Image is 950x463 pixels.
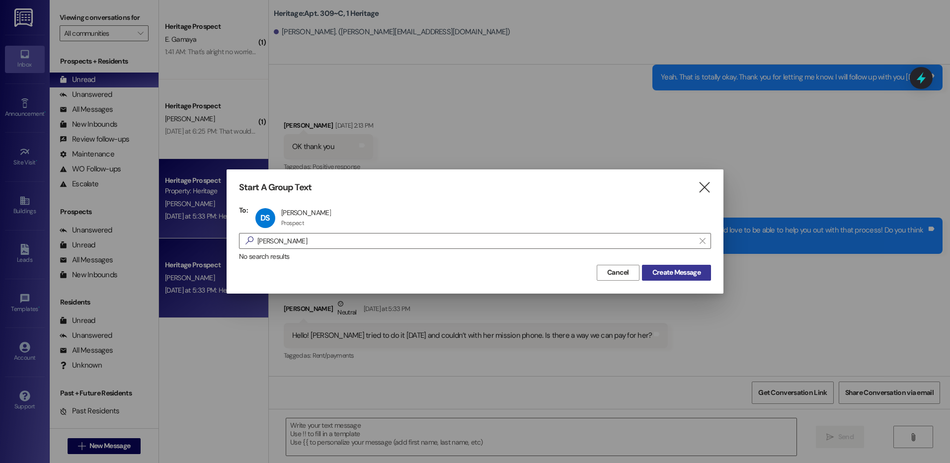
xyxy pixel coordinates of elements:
i:  [241,235,257,246]
i:  [700,237,705,245]
span: DS [260,213,270,223]
input: Search for any contact or apartment [257,234,695,248]
h3: To: [239,206,248,215]
button: Clear text [695,233,711,248]
button: Create Message [642,265,711,281]
i:  [698,182,711,193]
button: Cancel [597,265,639,281]
div: No search results [239,251,711,262]
div: Prospect [281,219,304,227]
span: Cancel [607,267,629,278]
h3: Start A Group Text [239,182,312,193]
span: Create Message [652,267,701,278]
div: [PERSON_NAME] [281,208,331,217]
